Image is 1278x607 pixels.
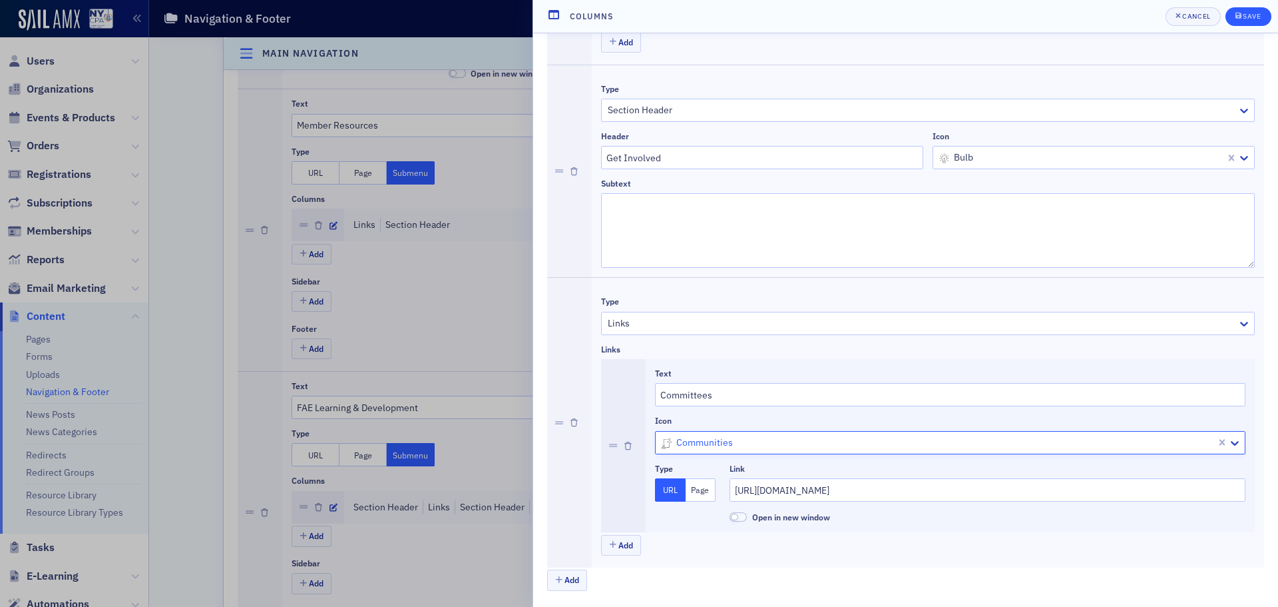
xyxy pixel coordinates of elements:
button: Add [547,570,587,590]
span: Open in new window [752,512,830,522]
div: Icon [933,131,949,141]
button: Add [601,32,641,53]
div: Links [601,344,620,354]
div: Type [655,464,673,474]
div: Save [1243,13,1261,20]
div: Link [730,464,745,474]
button: Cancel [1166,7,1221,26]
button: Save [1225,7,1271,26]
div: Cancel [1182,13,1210,20]
span: Open in new window [730,512,747,522]
button: URL [655,478,686,502]
div: Type [601,297,619,306]
div: Subtext [601,179,631,189]
div: Header [601,131,629,141]
div: Type [601,84,619,94]
h4: Columns [570,10,614,22]
button: Add [601,535,641,556]
div: Icon [655,416,672,426]
button: Page [686,478,716,502]
div: Text [655,368,672,378]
